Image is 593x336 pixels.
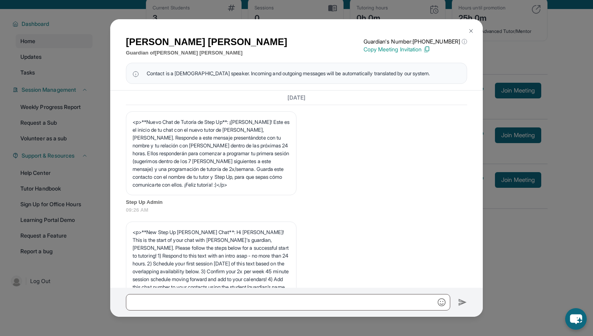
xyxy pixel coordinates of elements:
img: info Icon [133,69,139,77]
span: ⓘ [462,38,467,45]
img: Emoji [438,298,446,306]
p: <p>**New Step Up [PERSON_NAME] Chat**: Hi [PERSON_NAME]! This is the start of your chat with [PER... [133,228,290,299]
img: Send icon [458,298,467,307]
h1: [PERSON_NAME] [PERSON_NAME] [126,35,287,49]
img: Copy Icon [423,46,430,53]
span: Contact is a [DEMOGRAPHIC_DATA] speaker. Incoming and outgoing messages will be automatically tra... [147,69,430,77]
p: Guardian's Number: [PHONE_NUMBER] [364,38,467,45]
p: Guardian of [PERSON_NAME] [PERSON_NAME] [126,49,287,57]
button: chat-button [565,308,587,330]
p: Copy Meeting Invitation [364,45,467,53]
h3: [DATE] [126,94,467,102]
p: <p>**Nuevo Chat de Tutoría de Step Up**: ¡[PERSON_NAME]! Este es el inicio de tu chat con el nuev... [133,118,290,189]
span: 09:26 AM [126,206,467,214]
img: Close Icon [468,28,474,34]
span: Step Up Admin [126,198,467,206]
